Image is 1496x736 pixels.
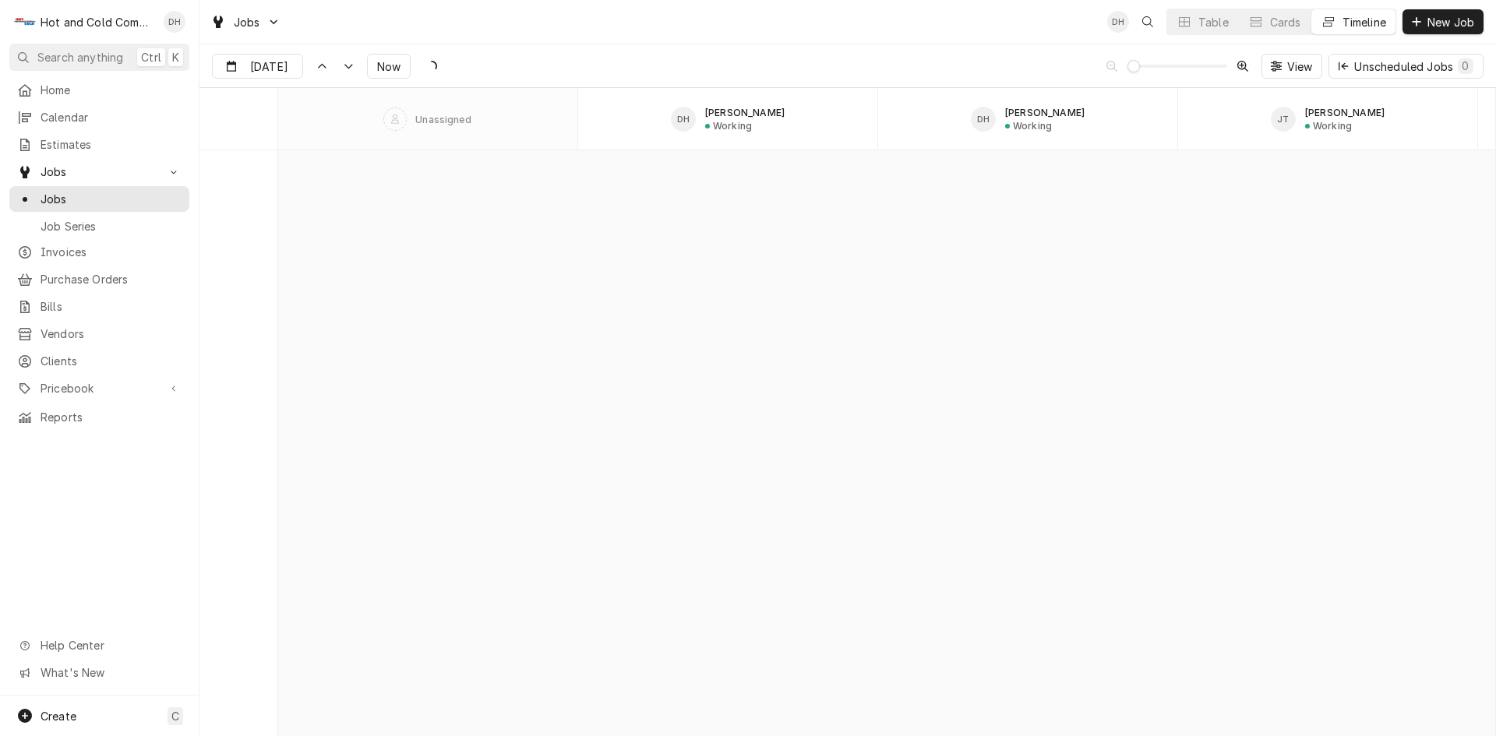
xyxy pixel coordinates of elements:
button: Open search [1135,9,1160,34]
div: Daryl Harris's Avatar [671,107,696,132]
span: Job Series [41,218,182,234]
span: Calendar [41,109,182,125]
span: Search anything [37,49,123,65]
div: DH [971,107,996,132]
span: Home [41,82,182,98]
a: Calendar [9,104,189,130]
div: Daryl Harris's Avatar [164,11,185,33]
a: Jobs [9,186,189,212]
div: Unscheduled Jobs [1354,58,1473,75]
div: Working [1013,120,1052,132]
span: Reports [41,409,182,425]
div: 0 [1461,58,1470,74]
a: Go to Jobs [204,9,287,35]
span: Jobs [234,14,260,30]
a: Home [9,77,189,103]
span: View [1284,58,1316,75]
button: New Job [1402,9,1484,34]
span: What's New [41,664,180,681]
a: Purchase Orders [9,266,189,292]
span: Ctrl [141,49,161,65]
a: Go to Jobs [9,159,189,185]
a: Reports [9,404,189,430]
span: Jobs [41,164,158,180]
a: Job Series [9,213,189,239]
span: Help Center [41,637,180,653]
div: H [14,11,36,33]
div: DH [671,107,696,132]
div: Cards [1270,14,1301,30]
span: Vendors [41,326,182,342]
button: Search anythingCtrlK [9,44,189,71]
button: Unscheduled Jobs0 [1328,54,1484,79]
div: Hot and Cold Commercial Kitchens, Inc.'s Avatar [14,11,36,33]
span: Create [41,710,76,723]
div: Jason Thomason's Avatar [1271,107,1296,132]
div: [PERSON_NAME] [1005,107,1085,118]
span: Clients [41,353,182,369]
button: Now [367,54,411,79]
a: Go to Pricebook [9,375,189,401]
button: [DATE] [212,54,303,79]
span: Bills [41,298,182,315]
a: Go to What's New [9,660,189,685]
div: DH [1107,11,1129,33]
span: Invoices [41,244,182,260]
a: Clients [9,348,189,374]
a: Invoices [9,239,189,265]
div: Working [713,120,752,132]
span: New Job [1424,14,1477,30]
div: Timeline [1343,14,1386,30]
div: [PERSON_NAME] [1305,107,1385,118]
a: Bills [9,294,189,319]
div: Hot and Cold Commercial Kitchens, Inc. [41,14,155,30]
div: SPACE for context menu [199,88,277,150]
a: Estimates [9,132,189,157]
span: Estimates [41,136,182,153]
span: Pricebook [41,380,158,396]
a: Go to Help Center [9,632,189,658]
div: Unassigned [415,114,471,125]
div: Working [1313,120,1352,132]
div: Table [1198,14,1229,30]
div: Daryl Harris's Avatar [1107,11,1129,33]
span: K [172,49,179,65]
button: View [1261,54,1323,79]
div: JT [1271,107,1296,132]
div: DH [164,11,185,33]
div: SPACE for context menu [278,88,1478,150]
span: Purchase Orders [41,271,182,287]
div: David Harris's Avatar [971,107,996,132]
a: Vendors [9,321,189,347]
span: Jobs [41,191,182,207]
span: C [171,708,179,724]
span: Now [374,58,404,75]
div: [PERSON_NAME] [705,107,785,118]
